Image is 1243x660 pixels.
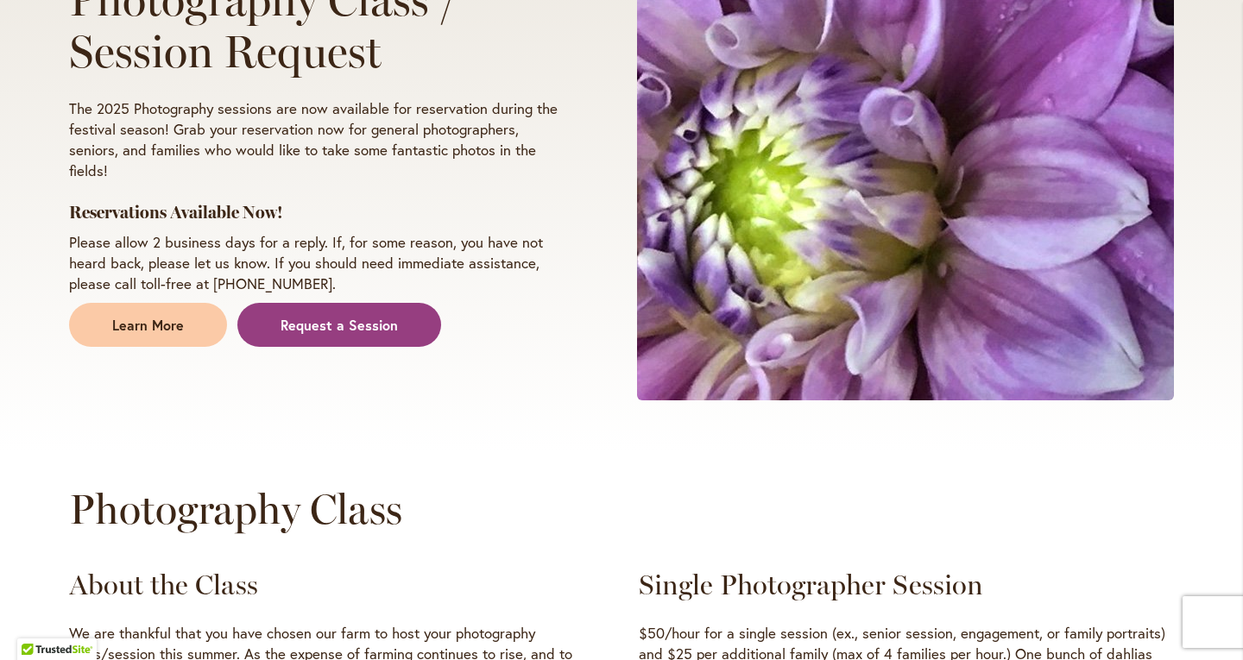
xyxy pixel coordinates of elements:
span: Learn More [112,316,184,336]
h2: Photography Class [69,485,1174,533]
p: The 2025 Photography sessions are now available for reservation during the festival season! Grab ... [69,98,571,181]
a: Request a Session [237,303,441,348]
a: Learn More [69,303,227,348]
h3: About the Class [69,568,604,602]
strong: Reservations Available Now! [69,202,283,223]
span: Request a Session [281,316,398,336]
h3: Single Photographer Session [639,568,1174,602]
p: Please allow 2 business days for a reply. If, for some reason, you have not heard back, please le... [69,232,571,294]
